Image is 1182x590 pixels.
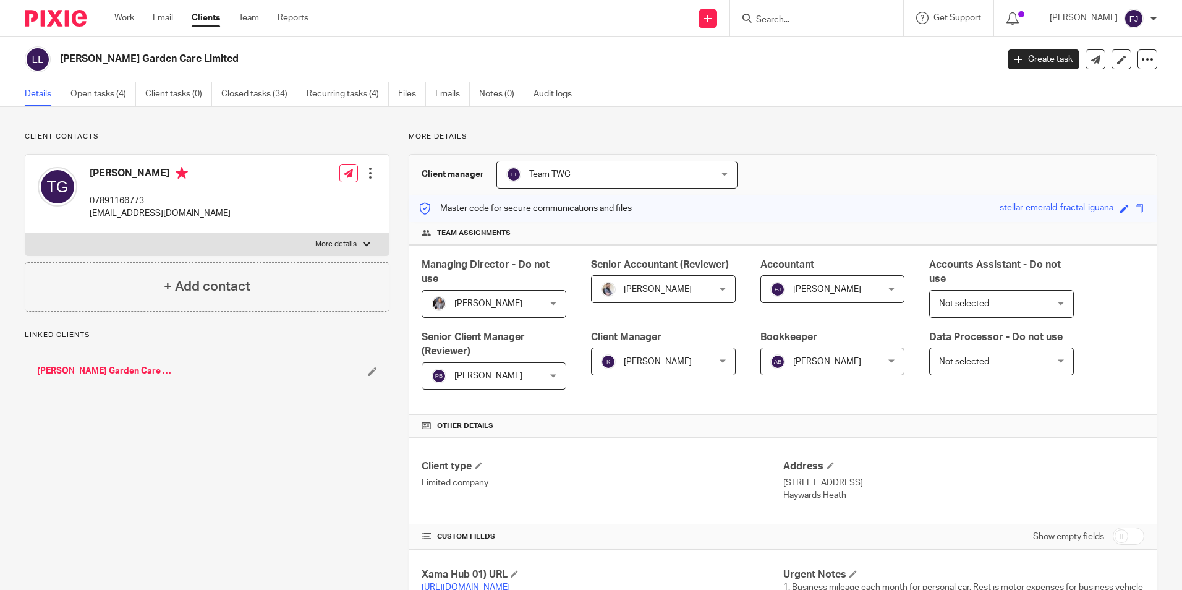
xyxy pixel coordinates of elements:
[793,357,861,366] span: [PERSON_NAME]
[25,330,389,340] p: Linked clients
[454,372,522,380] span: [PERSON_NAME]
[783,489,1144,502] p: Haywards Heath
[38,167,77,207] img: svg%3E
[145,82,212,106] a: Client tasks (0)
[278,12,308,24] a: Reports
[176,167,188,179] i: Primary
[221,82,297,106] a: Closed tasks (34)
[506,167,521,182] img: svg%3E
[1008,49,1079,69] a: Create task
[760,332,817,342] span: Bookkeeper
[90,207,231,220] p: [EMAIL_ADDRESS][DOMAIN_NAME]
[534,82,581,106] a: Audit logs
[933,14,981,22] span: Get Support
[929,332,1063,342] span: Data Processor - Do not use
[783,568,1144,581] h4: Urgent Notes
[422,568,783,581] h4: Xama Hub 01) URL
[929,260,1061,284] span: Accounts Assistant - Do not use
[601,354,616,369] img: svg%3E
[1000,202,1113,216] div: stellar-emerald-fractal-iguana
[70,82,136,106] a: Open tasks (4)
[422,460,783,473] h4: Client type
[770,354,785,369] img: svg%3E
[315,239,357,249] p: More details
[755,15,866,26] input: Search
[624,357,692,366] span: [PERSON_NAME]
[432,296,446,311] img: -%20%20-%20studio@ingrained.co.uk%20for%20%20-20220223%20at%20101413%20-%201W1A2026.jpg
[25,46,51,72] img: svg%3E
[419,202,632,215] p: Master code for secure communications and files
[422,168,484,181] h3: Client manager
[770,282,785,297] img: svg%3E
[25,132,389,142] p: Client contacts
[422,532,783,542] h4: CUSTOM FIELDS
[307,82,389,106] a: Recurring tasks (4)
[437,228,511,238] span: Team assignments
[60,53,803,66] h2: [PERSON_NAME] Garden Care Limited
[25,82,61,106] a: Details
[239,12,259,24] a: Team
[432,369,446,383] img: svg%3E
[90,195,231,207] p: 07891166773
[760,260,814,270] span: Accountant
[783,477,1144,489] p: [STREET_ADDRESS]
[939,357,989,366] span: Not selected
[153,12,173,24] a: Email
[422,332,525,356] span: Senior Client Manager (Reviewer)
[37,365,173,377] a: [PERSON_NAME] Garden Care Limited
[437,421,493,431] span: Other details
[591,332,661,342] span: Client Manager
[454,299,522,308] span: [PERSON_NAME]
[90,167,231,182] h4: [PERSON_NAME]
[479,82,524,106] a: Notes (0)
[164,277,250,296] h4: + Add contact
[601,282,616,297] img: Pixie%2002.jpg
[1033,531,1104,543] label: Show empty fields
[1124,9,1144,28] img: svg%3E
[783,460,1144,473] h4: Address
[409,132,1157,142] p: More details
[1050,12,1118,24] p: [PERSON_NAME]
[624,285,692,294] span: [PERSON_NAME]
[529,170,571,179] span: Team TWC
[192,12,220,24] a: Clients
[422,477,783,489] p: Limited company
[793,285,861,294] span: [PERSON_NAME]
[422,260,550,284] span: Managing Director - Do not use
[591,260,729,270] span: Senior Accountant (Reviewer)
[398,82,426,106] a: Files
[435,82,470,106] a: Emails
[114,12,134,24] a: Work
[25,10,87,27] img: Pixie
[939,299,989,308] span: Not selected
